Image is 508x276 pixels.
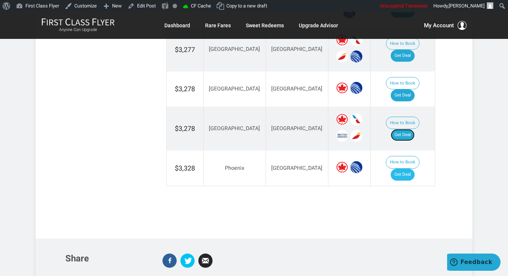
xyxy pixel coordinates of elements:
iframe: Opens a widget where you can find more information [447,254,501,272]
span: Air Canada [336,82,348,94]
a: First Class FlyerAnyone Can Upgrade [41,18,115,33]
span: [GEOGRAPHIC_DATA] [209,46,260,52]
span: United [350,161,362,173]
a: Get Deal [391,129,415,141]
button: How to Book [386,37,419,50]
span: Air Canada [336,161,348,173]
span: British Airways [336,130,348,142]
a: Get Deal [391,169,415,181]
a: Get Deal [391,50,415,62]
span: [GEOGRAPHIC_DATA] [209,125,260,132]
span: Air Canada [336,34,348,46]
button: How to Book [386,156,419,169]
small: Anyone Can Upgrade [41,27,115,33]
span: Air Canada [336,113,348,125]
span: [GEOGRAPHIC_DATA] [271,165,322,171]
span: Iberia [336,50,348,62]
span: My Account [424,21,454,30]
span: United [350,82,362,94]
button: How to Book [386,117,419,129]
span: [GEOGRAPHIC_DATA] [209,86,260,92]
span: $3,278 [175,85,195,93]
span: [GEOGRAPHIC_DATA] [271,46,322,52]
span: American Airlines [350,34,362,46]
span: American Airlines [350,113,362,125]
span: $3,277 [175,46,195,53]
span: $3,278 [175,125,195,132]
a: Sweet Redeems [246,19,284,32]
span: Phoenix [225,165,244,171]
a: Dashboard [164,19,190,32]
span: $3,328 [175,164,195,172]
span: [PERSON_NAME] [449,3,484,9]
a: Rare Fares [205,19,231,32]
span: [GEOGRAPHIC_DATA] [271,125,322,132]
span: Unsuspend Transients [380,3,428,9]
span: [GEOGRAPHIC_DATA] [271,86,322,92]
a: Get Deal [391,89,415,101]
span: Iberia [350,130,362,142]
button: How to Book [386,77,419,90]
span: United [350,50,362,62]
h3: Share [65,254,151,263]
img: First Class Flyer [41,18,115,26]
a: Upgrade Advisor [299,19,338,32]
button: My Account [424,21,467,30]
